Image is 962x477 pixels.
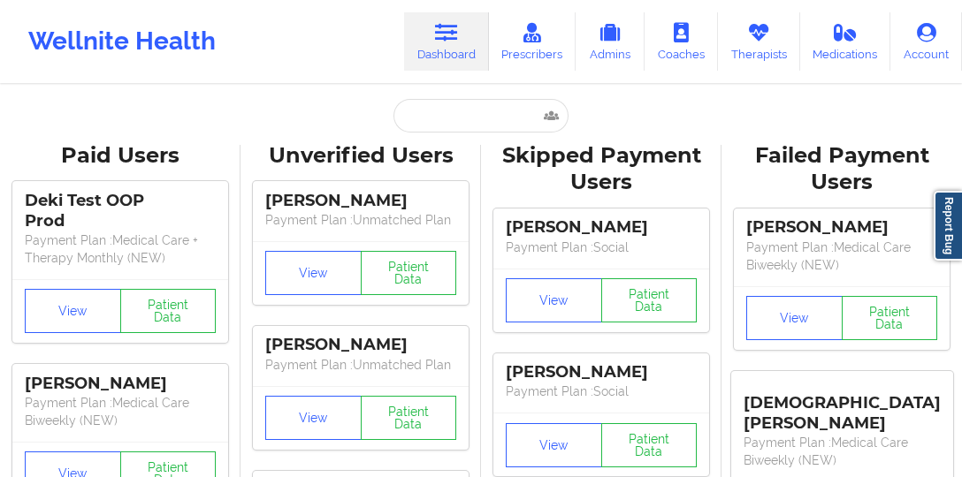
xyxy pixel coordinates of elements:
[265,211,456,229] p: Payment Plan : Unmatched Plan
[361,396,457,440] button: Patient Data
[746,238,937,274] p: Payment Plan : Medical Care Biweekly (NEW)
[25,394,216,429] p: Payment Plan : Medical Care Biweekly (NEW)
[265,335,456,355] div: [PERSON_NAME]
[506,217,697,238] div: [PERSON_NAME]
[506,238,697,256] p: Payment Plan : Social
[120,289,217,333] button: Patient Data
[253,142,469,170] div: Unverified Users
[842,296,938,340] button: Patient Data
[404,12,489,71] a: Dashboard
[746,217,937,238] div: [PERSON_NAME]
[734,142,950,197] div: Failed Payment Users
[746,296,843,340] button: View
[601,278,698,322] button: Patient Data
[506,382,697,400] p: Payment Plan : Social
[265,356,456,374] p: Payment Plan : Unmatched Plan
[25,289,121,333] button: View
[506,278,602,322] button: View
[645,12,718,71] a: Coaches
[361,251,457,295] button: Patient Data
[601,423,698,467] button: Patient Data
[744,434,941,469] p: Payment Plan : Medical Care Biweekly (NEW)
[25,231,216,267] p: Payment Plan : Medical Care + Therapy Monthly (NEW)
[493,142,709,197] div: Skipped Payment Users
[718,12,800,71] a: Therapists
[890,12,962,71] a: Account
[12,142,228,170] div: Paid Users
[265,191,456,211] div: [PERSON_NAME]
[934,191,962,261] a: Report Bug
[744,380,941,434] div: [DEMOGRAPHIC_DATA][PERSON_NAME]
[25,191,216,231] div: Deki Test OOP Prod
[800,12,891,71] a: Medications
[576,12,645,71] a: Admins
[489,12,576,71] a: Prescribers
[265,396,362,440] button: View
[506,423,602,467] button: View
[506,362,697,382] div: [PERSON_NAME]
[25,374,216,394] div: [PERSON_NAME]
[265,251,362,295] button: View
